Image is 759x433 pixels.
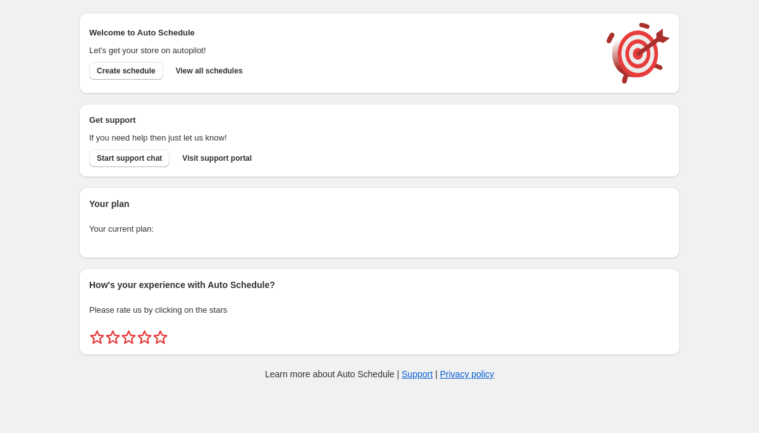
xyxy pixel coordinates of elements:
[89,304,670,317] p: Please rate us by clicking on the stars
[89,149,170,167] a: Start support chat
[402,369,433,379] a: Support
[89,223,670,235] p: Your current plan:
[175,149,259,167] a: Visit support portal
[89,198,670,210] h2: Your plan
[97,153,162,163] span: Start support chat
[89,62,163,80] button: Create schedule
[97,66,156,76] span: Create schedule
[89,279,670,291] h2: How's your experience with Auto Schedule?
[89,27,594,39] h2: Welcome to Auto Schedule
[176,66,243,76] span: View all schedules
[182,153,252,163] span: Visit support portal
[89,114,594,127] h2: Get support
[168,62,250,80] button: View all schedules
[89,44,594,57] p: Let's get your store on autopilot!
[89,132,594,144] p: If you need help then just let us know!
[265,368,494,380] p: Learn more about Auto Schedule | |
[440,369,495,379] a: Privacy policy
